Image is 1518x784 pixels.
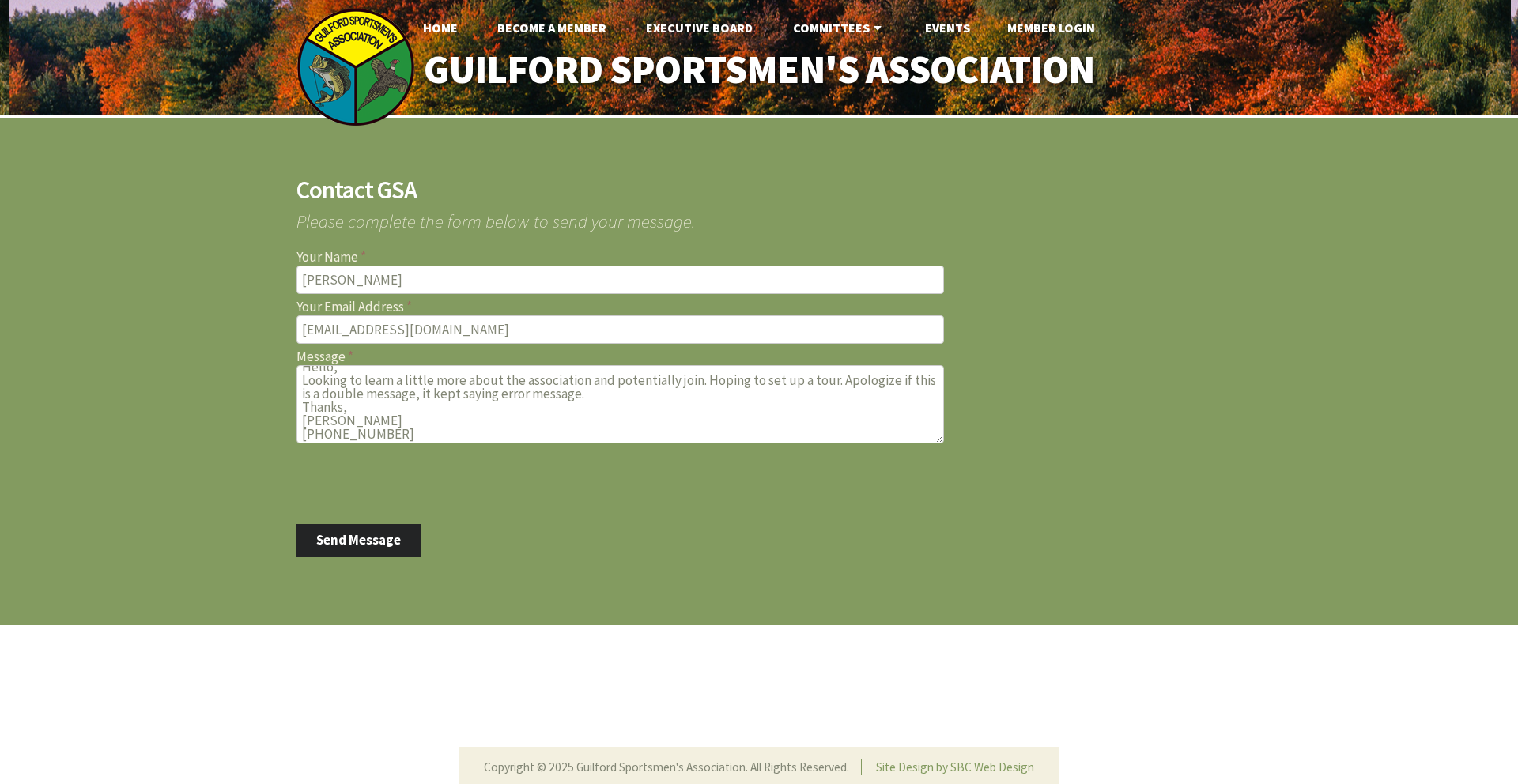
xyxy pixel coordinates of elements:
input: Your Name [296,266,944,294]
h2: Contact GSA [296,178,1222,202]
a: Member Login [995,12,1108,43]
span: Please complete the form below to send your message. [296,202,1222,230]
label: Message [296,350,1222,364]
input: Your Email Address [296,315,944,344]
a: Site Design by SBC Web Design [876,759,1034,775]
a: Guilford Sportsmen's Association [391,36,1128,104]
button: Send Message [296,524,421,557]
a: Become A Member [485,12,619,43]
a: Events [912,12,983,43]
img: logo_sm.png [296,8,415,126]
a: Executive Board [633,12,765,43]
a: Home [410,12,470,43]
label: Your Name [296,251,1222,264]
label: Your Email Address [296,300,1222,314]
iframe: reCAPTCHA [296,450,537,511]
a: Committees [780,12,898,43]
li: Copyright © 2025 Guilford Sportsmen's Association. All Rights Reserved. [484,759,862,775]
